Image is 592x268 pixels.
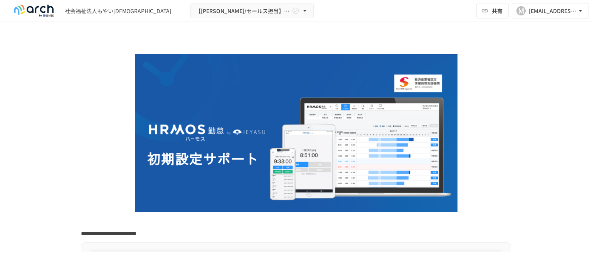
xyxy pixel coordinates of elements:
[65,7,172,15] div: 社会福祉法人もやい[DEMOGRAPHIC_DATA]
[529,6,577,16] div: [EMAIL_ADDRESS][DOMAIN_NAME]
[190,3,314,19] button: 【[PERSON_NAME]/セールス担当】社会福祉法人もやい[DEMOGRAPHIC_DATA]_初期設定サポート
[9,5,59,17] img: logo-default@2x-9cf2c760.svg
[512,3,589,19] button: M[EMAIL_ADDRESS][DOMAIN_NAME]
[492,7,503,15] span: 共有
[135,54,457,212] img: GdztLVQAPnGLORo409ZpmnRQckwtTrMz8aHIKJZF2AQ
[195,6,290,16] span: 【[PERSON_NAME]/セールス担当】社会福祉法人もやい[DEMOGRAPHIC_DATA]_初期設定サポート
[476,3,509,19] button: 共有
[516,6,526,15] div: M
